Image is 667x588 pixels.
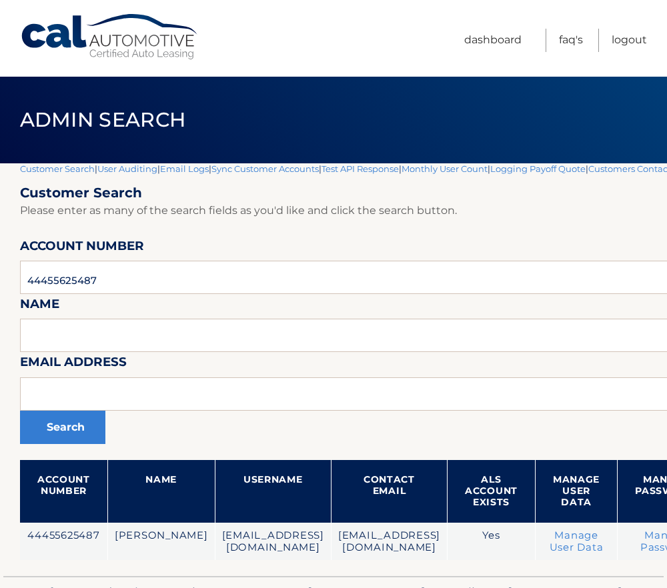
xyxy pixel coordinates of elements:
[20,352,127,377] label: Email Address
[20,411,105,444] button: Search
[321,163,399,174] a: Test API Response
[331,523,447,561] td: [EMAIL_ADDRESS][DOMAIN_NAME]
[211,163,319,174] a: Sync Customer Accounts
[490,163,586,174] a: Logging Payoff Quote
[20,523,107,561] td: 44455625487
[20,13,200,61] a: Cal Automotive
[20,294,59,319] label: Name
[20,107,186,132] span: Admin Search
[612,29,647,52] a: Logout
[107,460,215,523] th: Name
[559,29,583,52] a: FAQ's
[402,163,488,174] a: Monthly User Count
[20,236,144,261] label: Account Number
[464,29,522,52] a: Dashboard
[97,163,157,174] a: User Auditing
[20,460,107,523] th: Account Number
[215,460,331,523] th: Username
[550,529,604,553] a: Manage User Data
[20,163,95,174] a: Customer Search
[448,460,536,523] th: ALS Account Exists
[107,523,215,561] td: [PERSON_NAME]
[448,523,536,561] td: Yes
[160,163,209,174] a: Email Logs
[331,460,447,523] th: Contact Email
[535,460,617,523] th: Manage User Data
[215,523,331,561] td: [EMAIL_ADDRESS][DOMAIN_NAME]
